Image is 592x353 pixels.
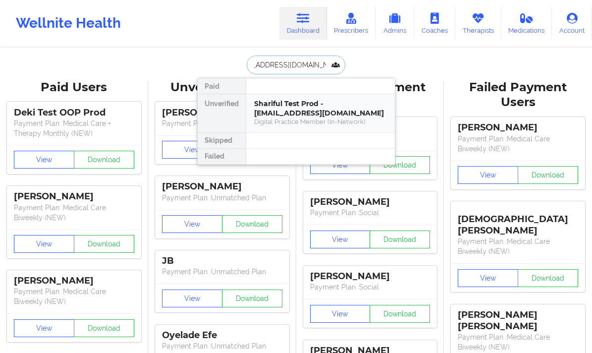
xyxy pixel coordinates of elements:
button: Download [518,269,578,287]
div: [DEMOGRAPHIC_DATA][PERSON_NAME] [458,206,578,236]
div: [PERSON_NAME] [PERSON_NAME] [458,309,578,332]
p: Payment Plan : Social [310,208,431,218]
p: Payment Plan : Medical Care Biweekly (NEW) [458,332,578,352]
button: Download [370,231,430,248]
button: View [14,151,74,169]
a: Prescribers [327,7,376,40]
div: JB [162,255,282,267]
p: Payment Plan : Medical Care Biweekly (NEW) [14,287,134,306]
div: [PERSON_NAME] [310,196,431,208]
div: [PERSON_NAME] [162,107,282,118]
p: Payment Plan : Medical Care Biweekly (NEW) [14,203,134,223]
button: Download [74,235,134,253]
button: Download [74,151,134,169]
div: [PERSON_NAME] [458,122,578,133]
p: Payment Plan : Unmatched Plan [162,118,282,128]
button: View [14,319,74,337]
div: Unverified [198,94,246,133]
button: Download [222,290,282,307]
div: Failed Payment Users [451,80,585,111]
button: View [14,235,74,253]
button: Download [74,319,134,337]
button: Download [222,215,282,233]
div: Deki Test OOP Prod [14,107,134,118]
button: View [458,269,518,287]
div: [PERSON_NAME] [162,181,282,192]
button: View [162,141,222,159]
a: Medications [501,7,552,40]
button: Download [370,305,430,323]
button: View [310,305,371,323]
button: Download [518,166,578,184]
button: View [162,290,222,307]
a: Dashboard [279,7,327,40]
p: Payment Plan : Medical Care Biweekly (NEW) [458,134,578,154]
a: Admins [376,7,414,40]
div: Failed [198,149,246,165]
button: View [162,215,222,233]
a: Account [552,7,592,40]
a: Coaches [414,7,455,40]
div: Oyelade Efe [162,330,282,341]
div: [PERSON_NAME] [14,275,134,287]
div: Skipped [198,133,246,149]
p: Payment Plan : Unmatched Plan [162,341,282,351]
div: Digital Practice Member (In-Network) [254,118,387,126]
button: Download [370,156,430,174]
p: Payment Plan : Unmatched Plan [162,193,282,203]
button: View [310,231,371,248]
p: Payment Plan : Medical Care Biweekly (NEW) [458,236,578,256]
div: Shariful Test Prod - [EMAIL_ADDRESS][DOMAIN_NAME] [254,99,387,118]
div: Paid [198,78,246,94]
div: Paid Users [7,80,141,95]
p: Payment Plan : Medical Care + Therapy Monthly (NEW) [14,118,134,138]
button: View [310,156,371,174]
div: Unverified Users [155,80,289,95]
div: [PERSON_NAME] [310,271,431,282]
button: View [458,166,518,184]
p: Payment Plan : Social [310,282,431,292]
p: Payment Plan : Unmatched Plan [162,267,282,277]
a: Therapists [455,7,501,40]
div: [PERSON_NAME] [14,191,134,202]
